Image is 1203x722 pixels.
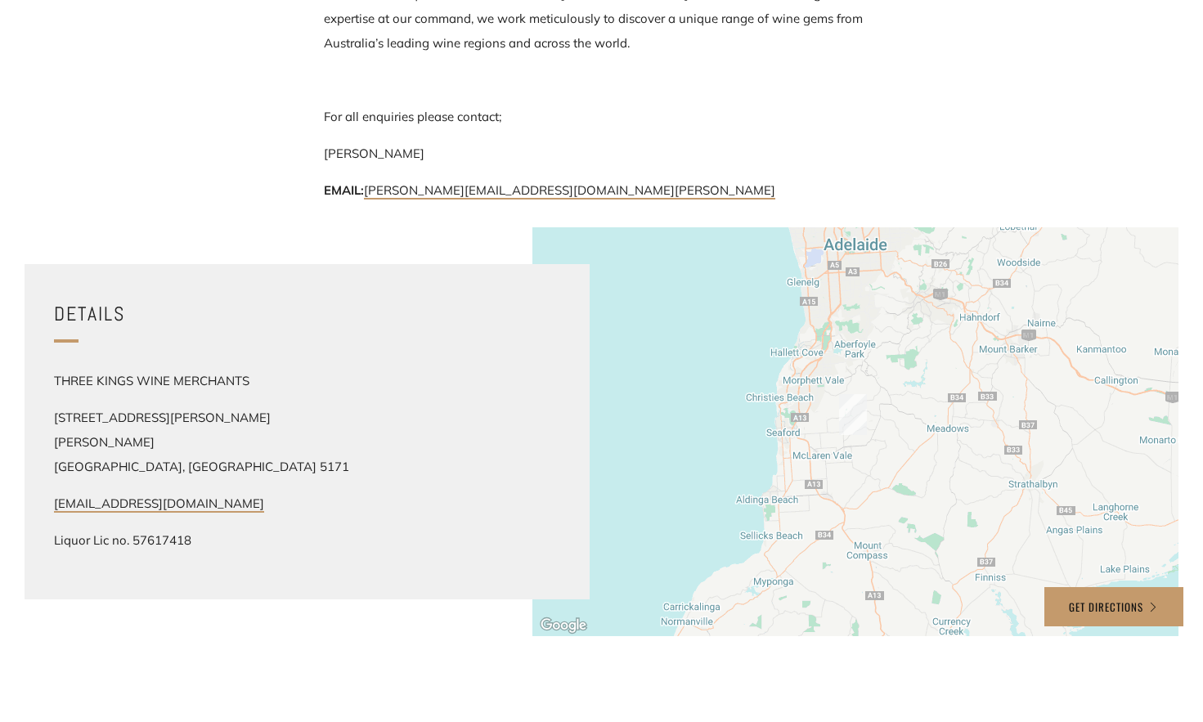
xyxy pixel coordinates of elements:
a: [EMAIL_ADDRESS][DOMAIN_NAME] [54,496,264,513]
a: Details [54,289,560,339]
strong: EMAIL: [324,182,364,198]
a: Open this area in Google Maps (opens a new window) [536,615,590,636]
p: For all enquiries please contact; [324,105,880,129]
p: [STREET_ADDRESS][PERSON_NAME] [PERSON_NAME][GEOGRAPHIC_DATA], [GEOGRAPHIC_DATA] 5171 [54,406,381,479]
p: [PERSON_NAME] [324,141,880,166]
a: Get directions [1044,587,1183,626]
img: Google [536,615,590,636]
a: [PERSON_NAME][EMAIL_ADDRESS][DOMAIN_NAME][PERSON_NAME] [364,182,775,200]
p: Liquor Lic no. 57617418 [54,528,381,553]
p: THREE KINGS WINE MERCHANTS [54,369,381,393]
h3: Details [54,296,560,331]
